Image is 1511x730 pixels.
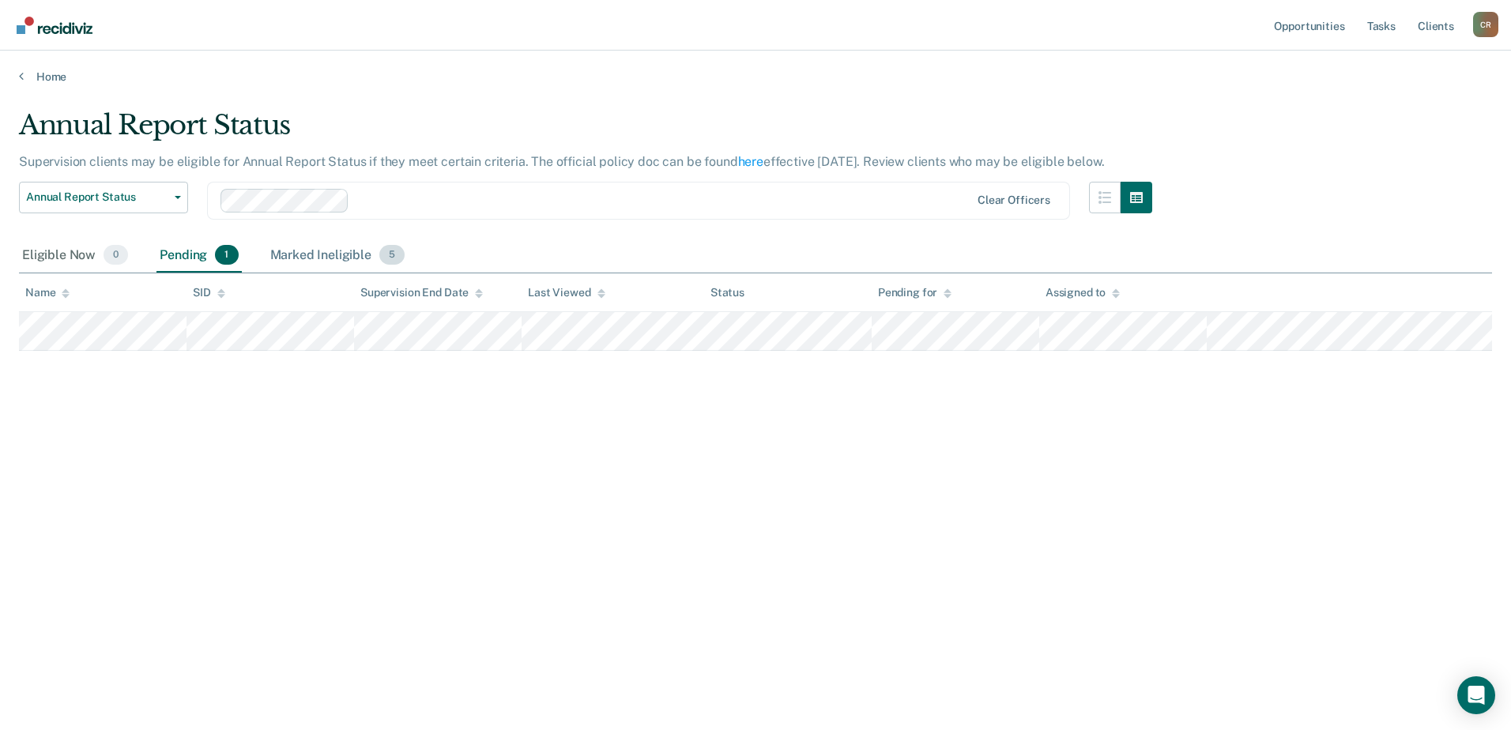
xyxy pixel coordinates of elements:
button: Profile dropdown button [1473,12,1498,37]
span: 0 [104,245,128,265]
span: Annual Report Status [26,190,168,204]
div: Name [25,286,70,299]
div: Clear officers [978,194,1050,207]
a: Home [19,70,1492,84]
div: SID [193,286,225,299]
span: 1 [215,245,238,265]
button: Annual Report Status [19,182,188,213]
div: Annual Report Status [19,109,1152,154]
div: Assigned to [1046,286,1120,299]
div: Eligible Now0 [19,239,131,273]
img: Recidiviz [17,17,92,34]
div: Supervision End Date [360,286,483,299]
span: 5 [379,245,405,265]
div: Pending for [878,286,951,299]
p: Supervision clients may be eligible for Annual Report Status if they meet certain criteria. The o... [19,154,1104,169]
div: Pending1 [156,239,241,273]
div: Marked Ineligible5 [267,239,409,273]
div: C R [1473,12,1498,37]
div: Open Intercom Messenger [1457,676,1495,714]
a: here [738,154,763,169]
div: Status [710,286,744,299]
div: Last Viewed [528,286,605,299]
